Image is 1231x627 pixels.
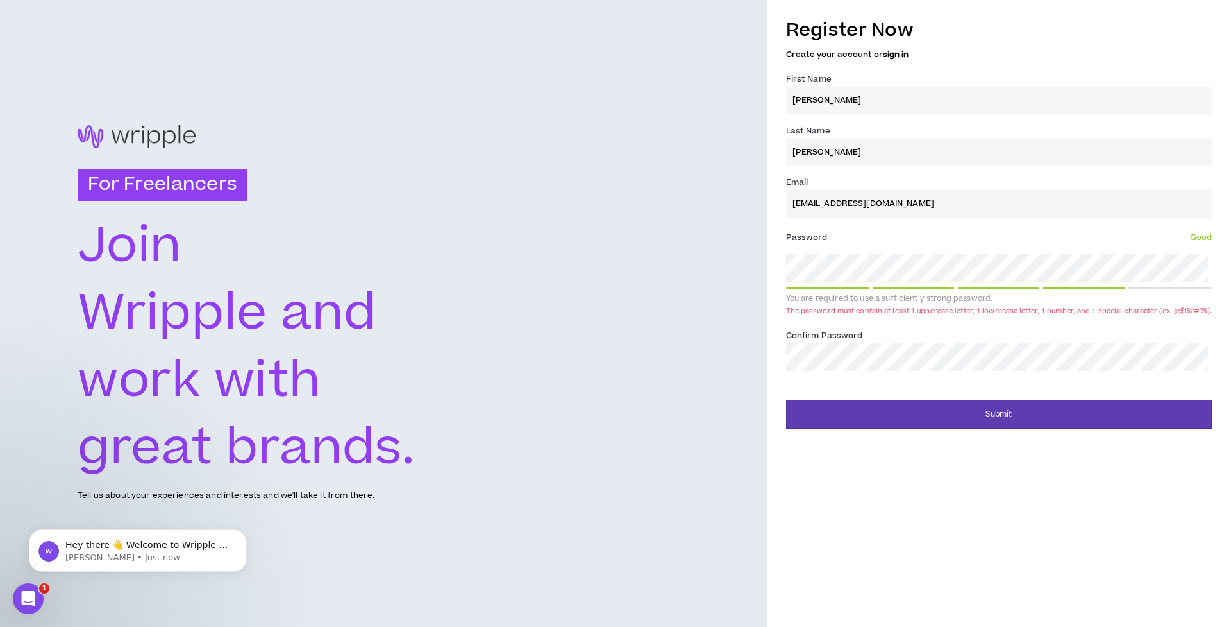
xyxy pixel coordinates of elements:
h3: Register Now [786,17,1212,44]
label: Last Name [786,121,830,141]
text: great brands. [78,413,415,483]
p: Tell us about your experiences and interests and we'll take it from there. [78,490,374,502]
text: work with [78,346,321,416]
text: Wripple and [78,279,376,348]
input: Enter Email [786,190,1212,218]
label: Email [786,172,808,193]
span: 1 [39,583,49,594]
label: First Name [786,69,832,89]
button: Submit [786,400,1212,429]
div: The password must contain at least 1 uppercase letter, 1 lowercase letter, 1 number, and 1 specia... [786,306,1212,316]
iframe: Intercom live chat [13,583,44,614]
a: sign in [883,49,909,60]
input: Last name [786,138,1212,166]
iframe: Intercom notifications message [10,502,266,592]
span: Good [1190,232,1212,243]
label: Confirm Password [786,325,863,346]
h3: For Freelancers [78,169,247,201]
h5: Create your account or [786,50,1212,59]
div: You are required to use a sufficiently strong password. [786,294,1212,304]
span: Password [786,232,828,243]
input: First name [786,87,1212,114]
text: Join [78,211,183,281]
